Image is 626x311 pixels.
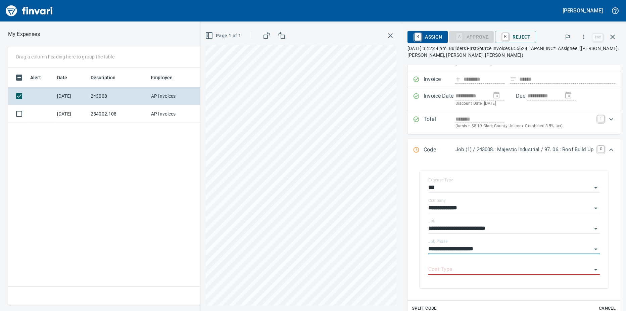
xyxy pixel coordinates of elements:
[591,29,621,45] span: Close invoice
[54,105,88,123] td: [DATE]
[8,30,40,38] nav: breadcrumb
[591,224,600,233] button: Open
[206,32,241,40] span: Page 1 of 1
[151,74,173,82] span: Employee
[424,115,455,130] p: Total
[428,198,446,203] label: Company
[561,5,605,16] button: [PERSON_NAME]
[30,74,50,82] span: Alert
[591,245,600,254] button: Open
[591,265,600,274] button: Open
[455,123,593,130] p: (basis + $8.19 Clark County Unicorp. Combined 8.5% tax)
[57,74,67,82] span: Date
[8,30,40,38] p: My Expenses
[455,146,593,153] p: Job (1) / 243008.: Majestic Industrial / 97. 06.: Roof Build Up
[413,31,442,43] span: Assign
[597,146,604,152] a: C
[563,7,603,14] h5: [PERSON_NAME]
[502,33,509,40] a: R
[151,74,181,82] span: Employee
[407,111,621,134] div: Expand
[428,239,447,243] label: Job Phase
[415,33,421,40] a: R
[407,139,621,161] div: Expand
[449,34,494,39] div: Cost Type required
[560,30,575,44] button: Flag
[428,178,453,182] label: Expense Type
[4,3,54,19] img: Finvari
[424,146,455,154] p: Code
[148,105,199,123] td: AP Invoices
[204,30,244,42] button: Page 1 of 1
[91,74,125,82] span: Description
[407,45,621,58] p: [DATE] 3:42:44 pm. Builders FirstSource Invoices 655624 TAPANI INC*. Assignee: ([PERSON_NAME], [P...
[597,115,604,122] a: T
[57,74,76,82] span: Date
[88,87,148,105] td: 243008
[30,74,41,82] span: Alert
[495,31,536,43] button: RReject
[88,105,148,123] td: 254002.108
[407,31,447,43] button: RAssign
[16,53,114,60] p: Drag a column heading here to group the table
[591,204,600,213] button: Open
[593,34,603,41] a: esc
[576,30,591,44] button: More
[54,87,88,105] td: [DATE]
[148,87,199,105] td: AP Invoices
[91,74,116,82] span: Description
[500,31,530,43] span: Reject
[591,183,600,192] button: Open
[428,219,435,223] label: Job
